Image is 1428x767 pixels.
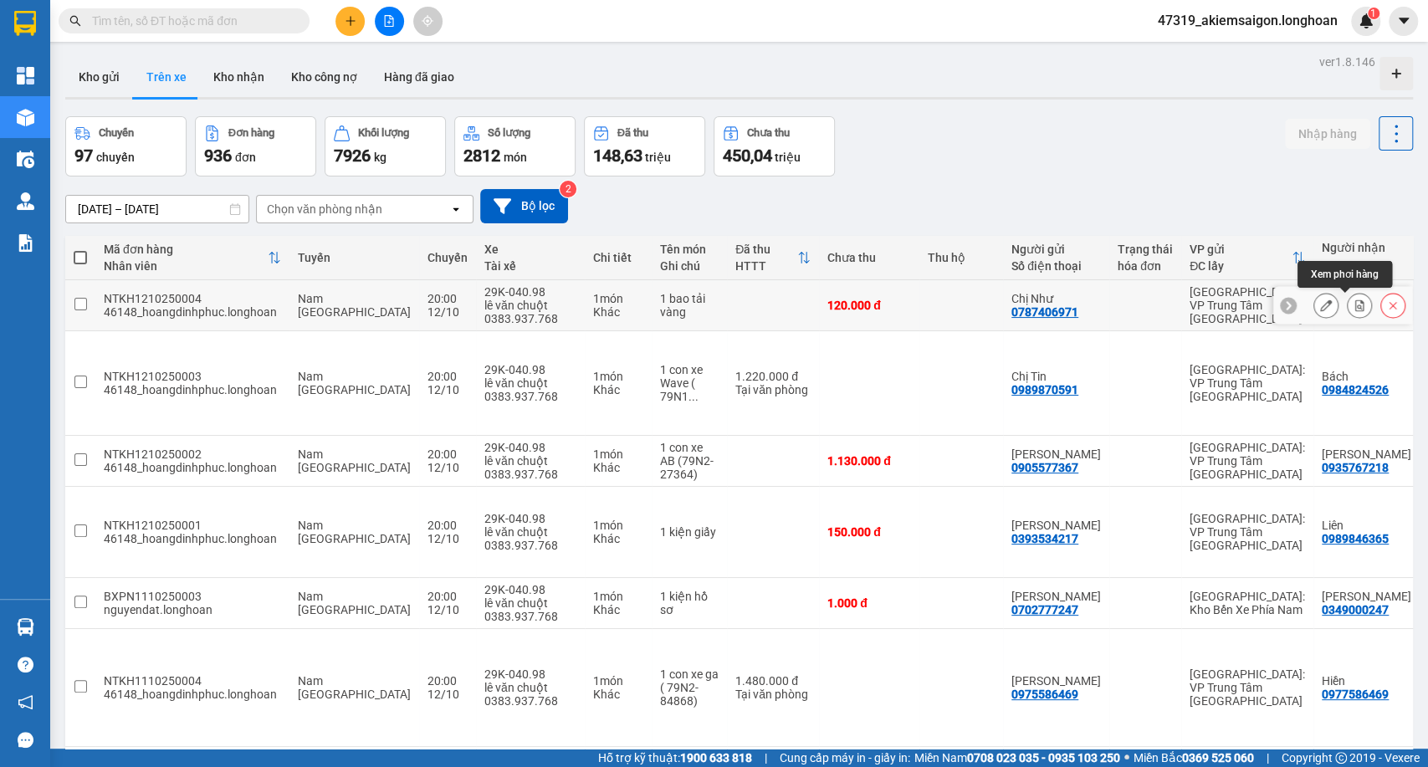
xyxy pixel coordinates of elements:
[104,590,281,603] div: BXPN1110250003
[593,383,643,396] div: Khác
[593,447,643,461] div: 1 món
[1322,519,1411,532] div: Liên
[1118,259,1173,273] div: hóa đơn
[484,299,576,325] div: lê văn chuột 0383.937.768
[504,151,527,164] span: món
[1267,749,1269,767] span: |
[383,15,395,27] span: file-add
[427,447,468,461] div: 20:00
[1190,363,1305,403] div: [GEOGRAPHIC_DATA]: VP Trung Tâm [GEOGRAPHIC_DATA]
[660,667,719,708] div: 1 con xe ga ( 79N2-84868)
[1011,447,1101,461] div: Chú Tấn
[484,363,576,376] div: 29K-040.98
[1011,688,1078,701] div: 0975586469
[1011,674,1101,688] div: Anh Huân
[413,7,443,36] button: aim
[1011,519,1101,532] div: Anh Anh
[104,243,268,256] div: Mã đơn hàng
[660,243,719,256] div: Tên món
[427,590,468,603] div: 20:00
[593,590,643,603] div: 1 món
[484,259,576,273] div: Tài xế
[1118,243,1173,256] div: Trạng thái
[723,146,772,166] span: 450,04
[1190,441,1305,481] div: [GEOGRAPHIC_DATA]: VP Trung Tâm [GEOGRAPHIC_DATA]
[99,127,134,139] div: Chuyến
[195,116,316,176] button: Đơn hàng936đơn
[375,7,404,36] button: file-add
[780,749,910,767] span: Cung cấp máy in - giấy in:
[827,251,911,264] div: Chưa thu
[488,127,530,139] div: Số lượng
[427,519,468,532] div: 20:00
[1011,590,1101,603] div: đạth kho diên khánh
[1322,241,1411,254] div: Người nhận
[17,109,34,126] img: warehouse-icon
[1389,7,1418,36] button: caret-down
[298,292,411,319] span: Nam [GEOGRAPHIC_DATA]
[1322,532,1389,545] div: 0989846365
[267,201,382,217] div: Chọn văn phòng nhận
[1011,461,1078,474] div: 0905577367
[680,751,752,764] strong: 1900 633 818
[598,749,752,767] span: Hỗ trợ kỹ thuật:
[104,370,281,383] div: NTKH1210250003
[735,243,797,256] div: Đã thu
[775,151,801,164] span: triệu
[427,603,468,616] div: 12/10
[1190,512,1305,552] div: [GEOGRAPHIC_DATA]: VP Trung Tâm [GEOGRAPHIC_DATA]
[1011,292,1101,305] div: Chị Như
[133,57,200,97] button: Trên xe
[1322,461,1389,474] div: 0935767218
[484,596,576,623] div: lê văn chuột 0383.937.768
[735,370,811,383] div: 1.220.000 đ
[104,532,281,545] div: 46148_hoangdinhphuc.longhoan
[1190,590,1305,616] div: [GEOGRAPHIC_DATA]: Kho Bến Xe Phía Nam
[1011,532,1078,545] div: 0393534217
[104,461,281,474] div: 46148_hoangdinhphuc.longhoan
[484,525,576,552] div: lê văn chuột 0383.937.768
[104,383,281,396] div: 46148_hoangdinhphuc.longhoan
[1011,243,1101,256] div: Người gửi
[17,618,34,636] img: warehouse-icon
[593,251,643,264] div: Chi tiết
[104,447,281,461] div: NTKH1210250002
[484,512,576,525] div: 29K-040.98
[371,57,468,97] button: Hàng đã giao
[1190,259,1292,273] div: ĐC lấy
[1297,261,1392,288] div: Xem phơi hàng
[335,7,365,36] button: plus
[660,441,719,481] div: 1 con xe AB (79N2-27364)
[298,519,411,545] span: Nam [GEOGRAPHIC_DATA]
[660,292,719,319] div: 1 bao tải vàng
[427,688,468,701] div: 12/10
[1335,752,1347,764] span: copyright
[1322,590,1411,603] div: Vũ Kim Huế
[1368,8,1379,19] sup: 1
[484,441,576,454] div: 29K-040.98
[17,234,34,252] img: solution-icon
[617,127,648,139] div: Đã thu
[14,11,36,36] img: logo-vxr
[747,127,790,139] div: Chưa thu
[278,57,371,97] button: Kho công nợ
[914,749,1120,767] span: Miền Nam
[593,461,643,474] div: Khác
[1285,119,1370,149] button: Nhập hàng
[422,15,433,27] span: aim
[593,688,643,701] div: Khác
[1379,57,1413,90] div: Tạo kho hàng mới
[427,305,468,319] div: 12/10
[463,146,500,166] span: 2812
[1124,754,1129,761] span: ⚪️
[298,370,411,396] span: Nam [GEOGRAPHIC_DATA]
[484,243,576,256] div: Xe
[427,251,468,264] div: Chuyến
[484,454,576,481] div: lê văn chuột 0383.937.768
[95,236,289,280] th: Toggle SortBy
[235,151,256,164] span: đơn
[727,236,819,280] th: Toggle SortBy
[827,299,911,312] div: 120.000 đ
[660,590,719,616] div: 1 kiện hồ sơ
[765,749,767,767] span: |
